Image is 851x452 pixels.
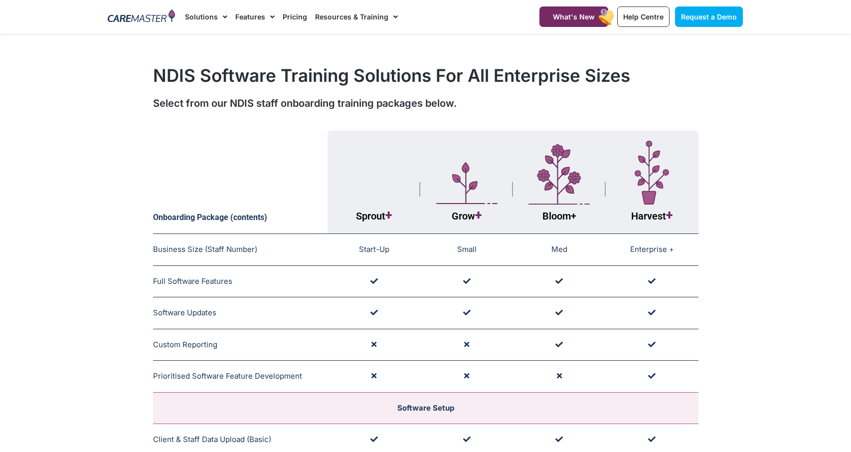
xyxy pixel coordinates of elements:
span: Business Size (Staff Number) [153,244,257,254]
td: Custom Reporting [153,329,328,361]
img: Layer_1-7-1.svg [635,141,669,205]
h1: NDIS Software Training Solutions For All Enterprise Sizes [153,65,698,86]
td: Med [513,234,606,266]
th: Onboarding Package (contents) [153,131,328,234]
td: Start-Up [328,234,420,266]
span: Software Setup [397,403,454,413]
span: Bloom [542,210,576,222]
span: + [666,208,673,223]
span: Sprout [356,210,392,222]
img: Layer_1-4-1.svg [528,144,590,205]
td: Prioritised Software Feature Development [153,361,328,393]
img: Layer_1-5.svg [436,162,498,205]
span: + [571,210,576,222]
td: Enterprise + [606,234,698,266]
span: Harvest [631,210,673,222]
a: Help Centre [617,6,670,27]
span: What's New [553,12,595,21]
td: Software Updates [153,297,328,329]
a: Request a Demo [675,6,743,27]
span: Grow [452,210,482,222]
span: Help Centre [623,12,664,21]
span: + [385,208,392,223]
div: Select from our NDIS staff onboarding training packages below. [153,96,698,111]
a: What's New [539,6,608,27]
td: Small [420,234,513,266]
span: Request a Demo [681,12,737,21]
span: Full Software Features [153,276,232,286]
span: + [475,208,482,223]
img: CareMaster Logo [108,9,175,24]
